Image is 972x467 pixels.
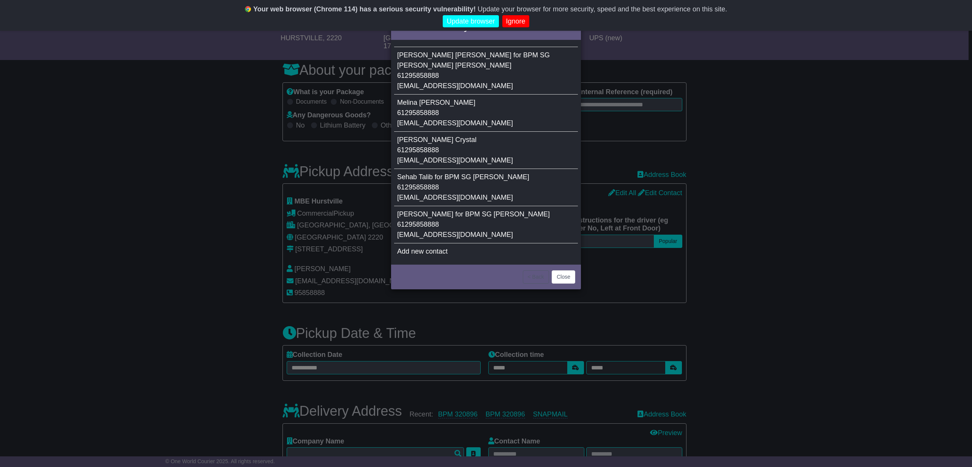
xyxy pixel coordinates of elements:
[397,194,513,201] span: [EMAIL_ADDRESS][DOMAIN_NAME]
[397,109,439,117] span: 61295858888
[397,62,511,69] span: [PERSON_NAME] [PERSON_NAME]
[397,231,513,238] span: [EMAIL_ADDRESS][DOMAIN_NAME]
[397,72,439,79] span: 61295858888
[397,99,417,106] span: Melina
[478,5,727,13] span: Update your browser for more security, speed and the best experience on this site.
[443,15,499,28] a: Update browser
[397,183,439,191] span: 61295858888
[419,99,475,106] span: [PERSON_NAME]
[253,5,476,13] b: Your web browser (Chrome 114) has a serious security vulnerability!
[397,221,439,228] span: 61295858888
[473,173,529,181] span: [PERSON_NAME]
[502,15,529,28] a: Ignore
[397,146,439,154] span: 61295858888
[397,136,453,144] span: [PERSON_NAME]
[494,210,550,218] span: [PERSON_NAME]
[397,51,550,59] span: [PERSON_NAME] [PERSON_NAME] for BPM SG
[397,248,448,255] span: Add new contact
[455,136,477,144] span: Crystal
[523,270,549,284] button: < Back
[552,270,575,284] button: Close
[397,156,513,164] span: [EMAIL_ADDRESS][DOMAIN_NAME]
[397,173,471,181] span: Sehab Talib for BPM SG
[397,82,513,90] span: [EMAIL_ADDRESS][DOMAIN_NAME]
[397,119,513,127] span: [EMAIL_ADDRESS][DOMAIN_NAME]
[397,210,492,218] span: [PERSON_NAME] for BPM SG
